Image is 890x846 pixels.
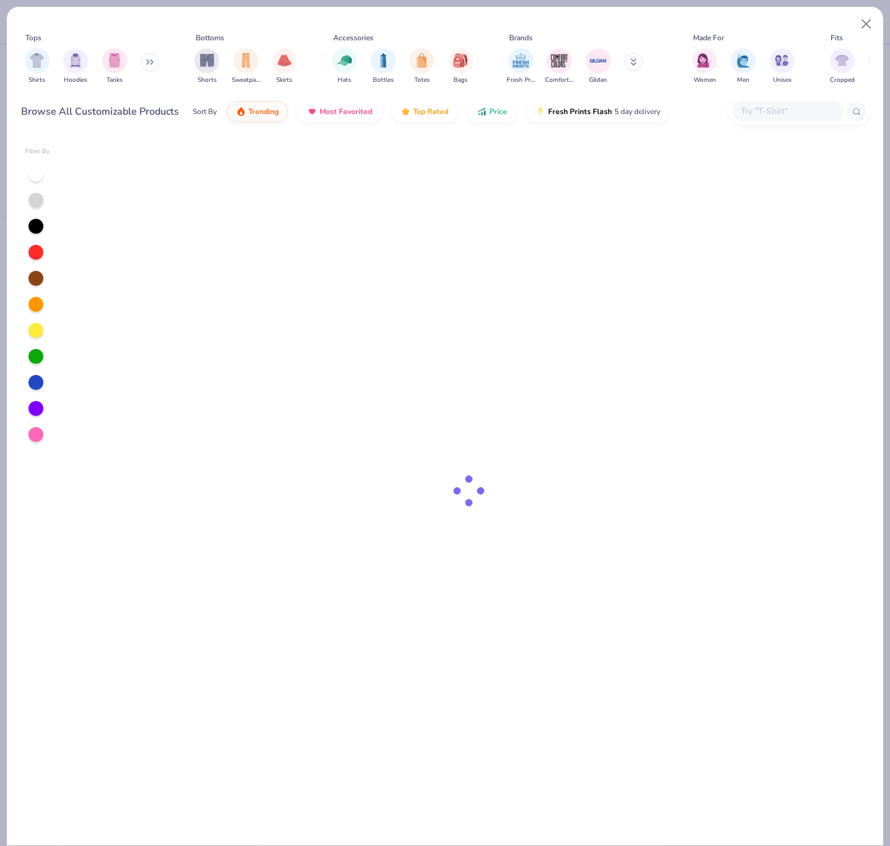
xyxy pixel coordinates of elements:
button: filter button [332,48,357,85]
img: Fresh Prints Image [512,51,530,70]
div: Sort By [193,106,217,117]
button: Price [468,101,517,122]
span: Cropped [830,76,855,85]
img: Unisex Image [775,53,789,68]
div: filter for Shirts [25,48,50,85]
button: filter button [25,48,50,85]
div: Fits [831,32,843,43]
div: Brands [509,32,533,43]
img: Totes Image [415,53,429,68]
div: filter for Cropped [830,48,855,85]
button: Most Favorited [298,101,382,122]
button: filter button [507,48,535,85]
img: Comfort Colors Image [550,51,569,70]
img: Skirts Image [277,53,292,68]
span: 5 day delivery [614,105,660,119]
span: Fresh Prints Flash [548,107,612,117]
span: Hats [338,76,351,85]
div: Accessories [333,32,373,43]
img: TopRated.gif [401,107,411,117]
img: Sweatpants Image [239,53,253,68]
button: filter button [830,48,855,85]
img: Shirts Image [30,53,44,68]
div: filter for Gildan [586,48,611,85]
div: Browse All Customizable Products [21,104,179,119]
span: Hoodies [64,76,87,85]
img: Women Image [697,53,712,68]
div: filter for Women [692,48,717,85]
div: filter for Tanks [102,48,127,85]
div: filter for Totes [409,48,434,85]
span: Top Rated [413,107,448,117]
div: Made For [693,32,724,43]
span: Fresh Prints [507,76,535,85]
span: Shirts [28,76,45,85]
input: Try "T-Shirt" [739,104,835,118]
div: filter for Men [731,48,756,85]
button: filter button [272,48,297,85]
button: filter button [194,48,219,85]
button: filter button [102,48,127,85]
div: filter for Sweatpants [232,48,260,85]
button: filter button [409,48,434,85]
button: Close [855,12,878,36]
button: filter button [232,48,260,85]
button: filter button [448,48,473,85]
div: Tops [25,32,41,43]
button: filter button [586,48,611,85]
img: Hats Image [338,53,352,68]
button: filter button [692,48,717,85]
button: Trending [227,101,288,122]
div: filter for Hoodies [63,48,88,85]
div: Bottoms [196,32,224,43]
img: Bags Image [453,53,467,68]
button: Fresh Prints Flash5 day delivery [526,101,670,122]
div: filter for Comfort Colors [545,48,574,85]
img: trending.gif [236,107,246,117]
div: filter for Bags [448,48,473,85]
span: Totes [414,76,430,85]
button: filter button [545,48,574,85]
span: Trending [248,107,279,117]
button: filter button [371,48,396,85]
img: Gildan Image [589,51,608,70]
span: Gildan [589,76,607,85]
button: Top Rated [391,101,458,122]
img: Shorts Image [200,53,214,68]
div: filter for Shorts [194,48,219,85]
div: filter for Bottles [371,48,396,85]
span: Men [737,76,749,85]
span: Tanks [107,76,123,85]
div: Filter By [25,147,50,156]
span: Unisex [773,76,792,85]
span: Bags [453,76,468,85]
span: Sweatpants [232,76,260,85]
img: flash.gif [536,107,546,117]
img: Bottles Image [377,53,390,68]
button: filter button [731,48,756,85]
div: filter for Fresh Prints [507,48,535,85]
span: Comfort Colors [545,76,574,85]
span: Bottles [373,76,394,85]
img: most_fav.gif [307,107,317,117]
div: filter for Unisex [770,48,795,85]
div: filter for Skirts [272,48,297,85]
span: Skirts [276,76,292,85]
button: filter button [770,48,795,85]
div: filter for Hats [332,48,357,85]
span: Price [489,107,507,117]
img: Men Image [736,53,750,68]
span: Shorts [198,76,217,85]
img: Cropped Image [835,53,849,68]
span: Most Favorited [320,107,372,117]
button: filter button [63,48,88,85]
span: Women [694,76,716,85]
img: Tanks Image [108,53,121,68]
img: Hoodies Image [69,53,82,68]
